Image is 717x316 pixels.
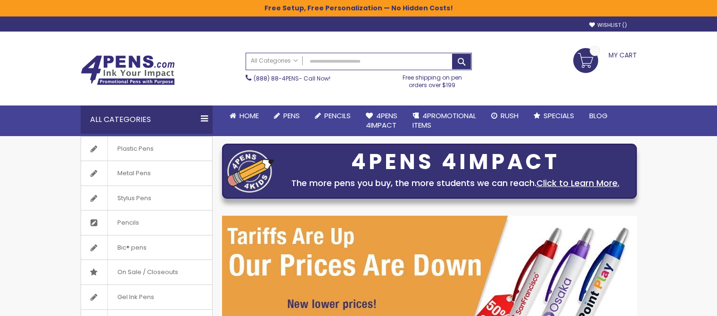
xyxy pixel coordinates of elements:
a: Pencils [307,105,358,126]
span: Home [239,111,259,121]
a: Gel Ink Pens [81,285,212,309]
a: (888) 88-4PENS [254,74,299,82]
span: Plastic Pens [107,137,163,161]
a: Pencils [81,211,212,235]
span: Stylus Pens [107,186,161,211]
a: Click to Learn More. [536,177,619,189]
div: 4PENS 4IMPACT [279,152,632,172]
span: Pencils [324,111,351,121]
span: 4Pens 4impact [366,111,397,130]
span: - Call Now! [254,74,330,82]
a: Specials [526,105,582,126]
span: Blog [589,111,608,121]
img: four_pen_logo.png [227,150,274,193]
span: Metal Pens [107,161,160,186]
a: 4PROMOTIONALITEMS [405,105,484,136]
a: Bic® pens [81,235,212,260]
span: Pencils [107,211,148,235]
a: Blog [582,105,615,126]
div: Free shipping on pen orders over $199 [393,70,472,89]
span: All Categories [251,57,298,65]
div: All Categories [81,105,213,134]
a: Plastic Pens [81,137,212,161]
span: Gel Ink Pens [107,285,164,309]
a: All Categories [246,53,303,69]
div: The more pens you buy, the more students we can reach. [279,177,632,190]
img: 4Pens Custom Pens and Promotional Products [81,55,175,85]
a: Metal Pens [81,161,212,186]
span: Specials [544,111,574,121]
a: Home [222,105,266,126]
span: On Sale / Closeouts [107,260,188,284]
a: Stylus Pens [81,186,212,211]
span: Pens [283,111,300,121]
span: 4PROMOTIONAL ITEMS [412,111,476,130]
a: 4Pens4impact [358,105,405,136]
a: Pens [266,105,307,126]
a: On Sale / Closeouts [81,260,212,284]
a: Wishlist [589,22,627,29]
span: Rush [501,111,519,121]
a: Rush [484,105,526,126]
span: Bic® pens [107,235,156,260]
